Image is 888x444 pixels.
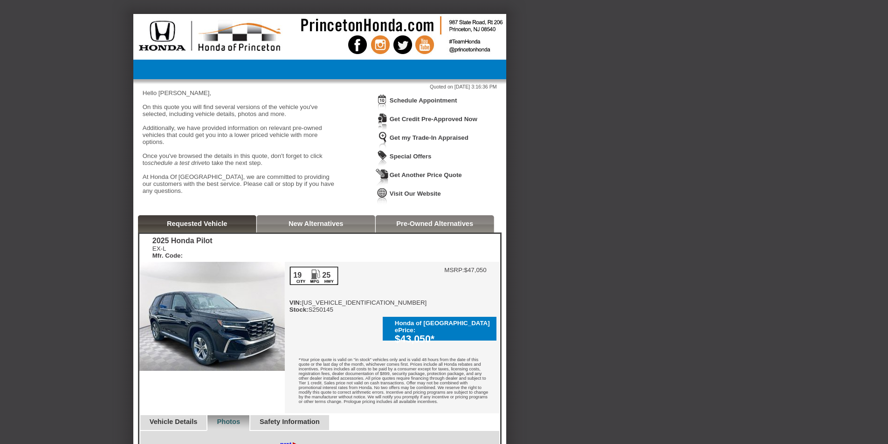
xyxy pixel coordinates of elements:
[217,418,240,425] a: Photos
[139,262,285,371] img: 2025 Honda Pilot
[293,271,303,280] div: 19
[390,190,441,197] a: Visit Our Website
[444,266,464,273] td: MSRP:
[376,113,389,130] img: Icon_CreditApproval.png
[390,97,457,104] a: Schedule Appointment
[396,220,473,227] a: Pre-Owned Alternatives
[390,116,477,123] a: Get Credit Pre-Approved Now
[390,134,468,141] a: Get my Trade-In Appraised
[285,350,499,413] div: *Your price quote is valid on "in stock" vehicles only and is valid 48 hours from the date of thi...
[395,334,492,345] div: $43,050*
[167,220,227,227] a: Requested Vehicle
[376,94,389,111] img: Icon_ScheduleAppointment.png
[376,187,389,205] img: Icon_VisitWebsite.png
[289,306,309,313] b: Stock:
[289,299,302,306] b: VIN:
[376,169,389,186] img: Icon_GetQuote.png
[143,84,497,89] div: Quoted on [DATE] 3:16:36 PM
[152,252,183,259] b: Mfr. Code:
[152,245,213,259] div: EX-L
[143,89,338,201] div: Hello [PERSON_NAME], On this quote you will find several versions of the vehicle you've selected,...
[376,150,389,167] img: Icon_WeeklySpecials.png
[289,266,427,313] div: [US_VEHICLE_IDENTIFICATION_NUMBER] S250145
[464,266,487,273] td: $47,050
[150,418,198,425] a: Vehicle Details
[289,220,344,227] a: New Alternatives
[395,320,492,334] div: Honda of [GEOGRAPHIC_DATA] ePrice:
[390,153,432,160] a: Special Offers
[148,159,205,166] em: schedule a test drive
[322,271,331,280] div: 25
[376,131,389,149] img: Icon_TradeInAppraisal.png
[260,418,320,425] a: Safety Information
[390,171,462,178] a: Get Another Price Quote
[152,237,213,245] div: 2025 Honda Pilot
